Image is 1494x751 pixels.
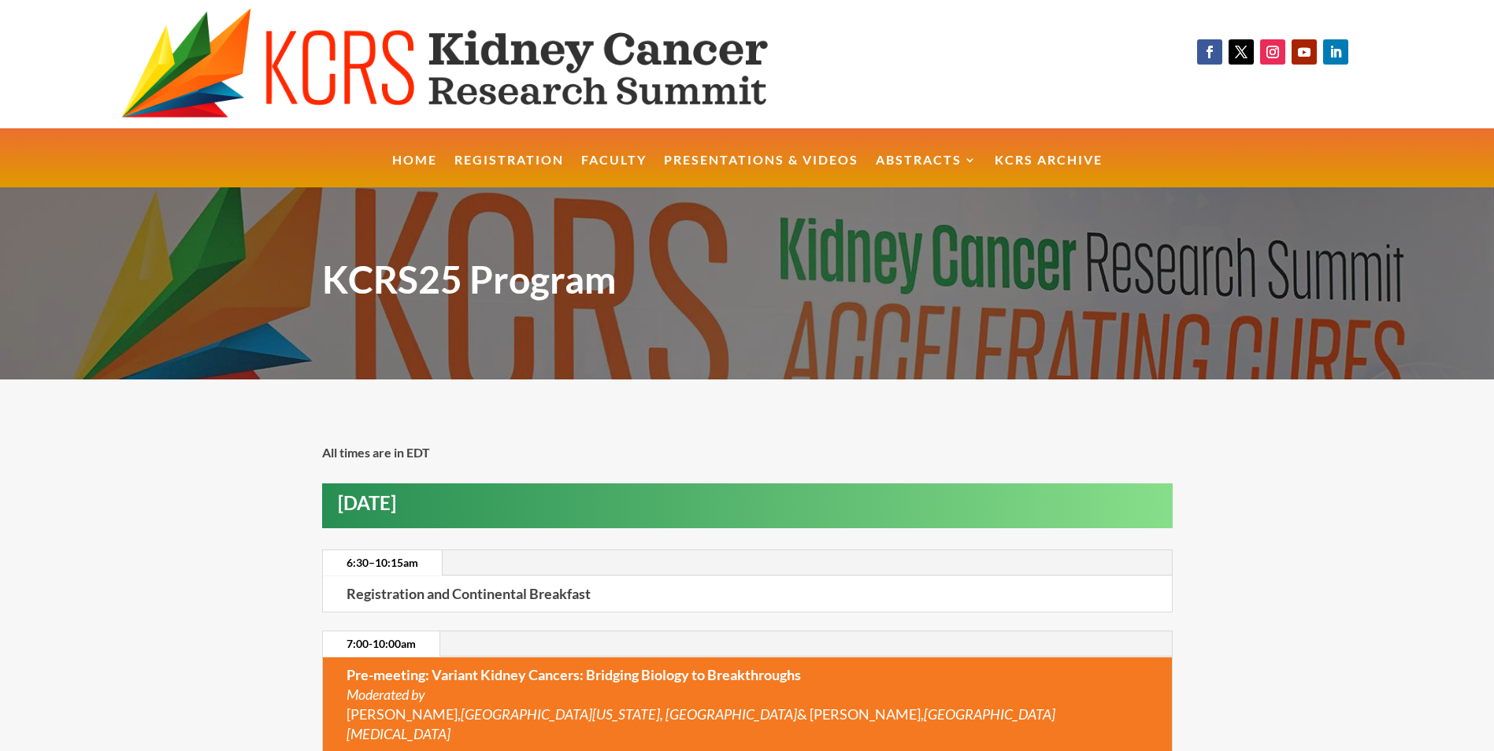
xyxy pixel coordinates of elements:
strong: Registration and Continental Breakfast [347,585,591,602]
em: Moderated by [347,686,425,703]
p: All times are in EDT [322,443,1173,462]
p: [PERSON_NAME], & [PERSON_NAME], [347,665,1148,745]
strong: Pre-meeting: Variant Kidney Cancers: Bridging Biology to Breakthroughs [347,666,801,683]
a: Follow on Facebook [1197,39,1222,65]
a: Follow on LinkedIn [1323,39,1348,65]
a: Registration [454,154,564,188]
a: KCRS Archive [995,154,1103,188]
a: Follow on Youtube [1292,39,1317,65]
h1: KCRS25 Program [322,251,1173,316]
a: Abstracts [876,154,977,188]
em: [GEOGRAPHIC_DATA][US_STATE], [GEOGRAPHIC_DATA] [461,705,797,723]
a: Follow on Instagram [1260,39,1285,65]
h2: [DATE] [338,494,1173,520]
a: Follow on X [1229,39,1254,65]
a: Home [392,154,437,188]
a: 7:00-10:00am [323,631,439,657]
a: 6:30–10:15am [323,550,442,575]
a: Faculty [581,154,647,188]
a: Presentations & Videos [664,154,858,188]
img: KCRS generic logo wide [121,8,847,120]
